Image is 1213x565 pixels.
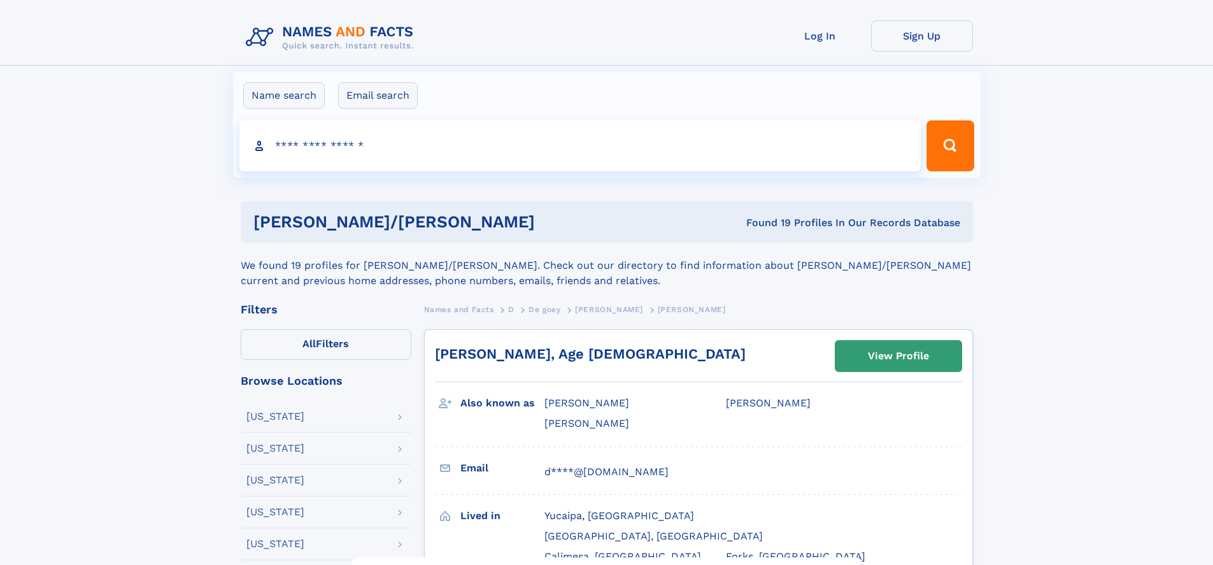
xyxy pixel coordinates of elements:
[769,20,871,52] a: Log In
[868,341,929,371] div: View Profile
[871,20,973,52] a: Sign Up
[424,301,494,317] a: Names and Facts
[508,301,514,317] a: D
[246,539,304,549] div: [US_STATE]
[658,305,726,314] span: [PERSON_NAME]
[338,82,418,109] label: Email search
[726,550,865,562] span: Forks, [GEOGRAPHIC_DATA]
[246,475,304,485] div: [US_STATE]
[241,304,411,315] div: Filters
[460,505,544,527] h3: Lived in
[435,346,746,362] a: [PERSON_NAME], Age [DEMOGRAPHIC_DATA]
[241,375,411,387] div: Browse Locations
[544,510,694,522] span: Yucaipa, [GEOGRAPHIC_DATA]
[246,411,304,422] div: [US_STATE]
[528,305,560,314] span: De goey
[575,301,643,317] a: [PERSON_NAME]
[241,20,424,55] img: Logo Names and Facts
[544,397,629,409] span: [PERSON_NAME]
[243,82,325,109] label: Name search
[544,550,701,562] span: Calimesa, [GEOGRAPHIC_DATA]
[641,216,960,230] div: Found 19 Profiles In Our Records Database
[926,120,974,171] button: Search Button
[239,120,921,171] input: search input
[726,397,811,409] span: [PERSON_NAME]
[246,507,304,517] div: [US_STATE]
[528,301,560,317] a: De goey
[544,530,763,542] span: [GEOGRAPHIC_DATA], [GEOGRAPHIC_DATA]
[460,392,544,414] h3: Also known as
[575,305,643,314] span: [PERSON_NAME]
[544,417,629,429] span: [PERSON_NAME]
[241,329,411,360] label: Filters
[460,457,544,479] h3: Email
[241,243,973,289] div: We found 19 profiles for [PERSON_NAME]/[PERSON_NAME]. Check out our directory to find information...
[246,443,304,454] div: [US_STATE]
[835,341,961,371] a: View Profile
[508,305,514,314] span: D
[302,338,316,350] span: All
[253,214,641,230] h1: [PERSON_NAME]/[PERSON_NAME]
